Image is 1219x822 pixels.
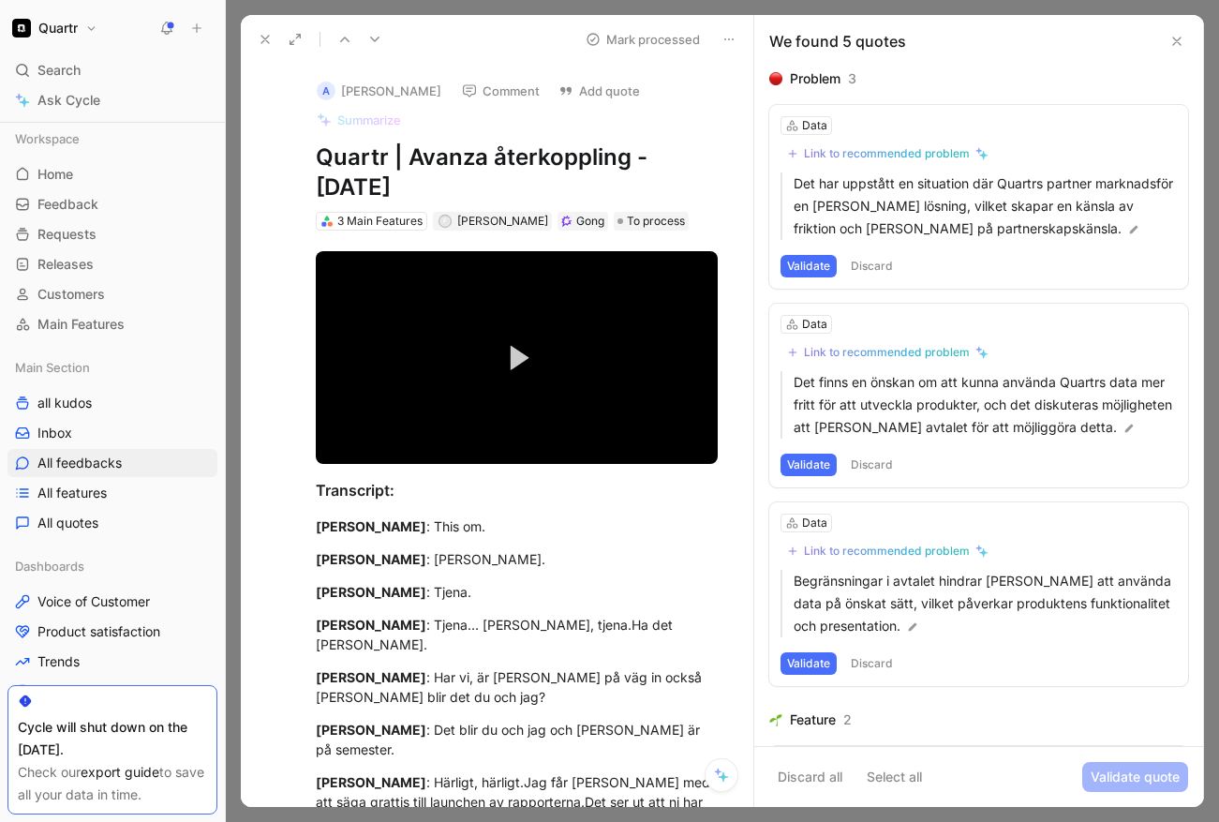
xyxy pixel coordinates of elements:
div: : This om. [316,516,718,536]
a: Home [7,160,217,188]
div: Data [802,116,827,135]
a: Feature view [7,678,217,706]
span: All quotes [37,514,98,532]
p: Det finns en önskan om att kunna använda Quartrs data mer fritt för att utveckla produkter, och d... [794,371,1177,439]
mark: [PERSON_NAME] [316,669,426,685]
h1: Quartr | Avanza återkoppling - [DATE] [316,142,718,202]
img: 🌱 [769,713,782,726]
mark: [PERSON_NAME] [316,518,426,534]
a: all kudos [7,389,217,417]
span: all kudos [37,394,92,412]
button: Mark processed [577,26,708,52]
div: Feature [790,709,836,731]
button: Link to recommended problem [780,540,995,562]
div: Gong [576,212,604,231]
a: Trends [7,648,217,676]
div: 3 [848,67,856,90]
a: Ask Cycle [7,86,217,114]
span: Product satisfaction [37,622,160,641]
a: All features [7,479,217,507]
button: A[PERSON_NAME] [308,77,450,105]
div: Transcript: [316,479,718,501]
a: Main Features [7,310,217,338]
button: Add quote [550,78,648,104]
span: Inbox [37,424,72,442]
a: All feedbacks [7,449,217,477]
div: : [PERSON_NAME]. [316,549,718,569]
button: Select all [858,762,930,792]
div: : Har vi, är [PERSON_NAME] på väg in också [PERSON_NAME] blir det du och jag? [316,667,718,707]
div: DashboardsVoice of CustomerProduct satisfactionTrendsFeature viewCustomer view [7,552,217,736]
span: Releases [37,255,94,274]
button: Discard [844,652,899,675]
div: Link to recommended problem [804,146,970,161]
div: : Det blir du och jag och [PERSON_NAME] är på semester. [316,720,718,759]
button: Comment [453,78,548,104]
div: Workspace [7,125,217,153]
button: Summarize [308,107,409,133]
span: Feature view [37,682,115,701]
mark: [PERSON_NAME] [316,722,426,738]
button: QuartrQuartr [7,15,102,41]
span: Customers [37,285,105,304]
p: Det har uppstått en situation där Quartrs partner marknadsför en [PERSON_NAME] lösning, vilket sk... [794,172,1177,240]
button: Discard [844,255,899,277]
span: Home [37,165,73,184]
a: Feedback [7,190,217,218]
div: Link to recommended problem [804,345,970,360]
div: 3 Main Features [337,212,423,231]
div: 2 [843,709,852,731]
span: All features [37,484,107,502]
div: : Tjena. [316,582,718,602]
mark: [PERSON_NAME] [316,584,426,600]
mark: [PERSON_NAME] [316,551,426,567]
button: Play Video [486,327,546,387]
a: Requests [7,220,217,248]
div: A [317,82,335,100]
div: Main Section [7,353,217,381]
span: All feedbacks [37,454,122,472]
span: Main Section [15,358,90,377]
mark: [PERSON_NAME] [316,774,426,790]
a: export guide [81,764,159,780]
div: : Tjena… [PERSON_NAME], tjena.Ha det [PERSON_NAME]. [316,615,718,654]
button: Link to recommended problem [780,341,995,364]
a: Product satisfaction [7,618,217,646]
button: Validate quote [1082,762,1188,792]
div: Check our to save all your data in time. [18,761,207,806]
div: We found 5 quotes [769,30,906,52]
img: 🔴 [769,72,782,85]
p: Begränsningar i avtalet hindrar [PERSON_NAME] att använda data på önskat sätt, vilket påverkar pr... [794,570,1177,637]
div: F [439,217,450,227]
span: Requests [37,225,97,244]
div: Video Player [316,251,718,464]
a: All quotes [7,509,217,537]
span: [PERSON_NAME] [457,214,548,228]
button: Validate [780,652,837,675]
span: Main Features [37,315,125,334]
button: Validate [780,454,837,476]
img: Quartr [12,19,31,37]
div: Main Sectionall kudosInboxAll feedbacksAll featuresAll quotes [7,353,217,537]
div: Cycle will shut down on the [DATE]. [18,716,207,761]
div: Data [802,514,827,532]
a: Inbox [7,419,217,447]
div: Problem [790,67,840,90]
div: Data [802,315,827,334]
mark: [PERSON_NAME] [316,617,426,633]
span: Dashboards [15,557,84,575]
button: Discard [844,454,899,476]
div: Link to recommended problem [804,544,970,559]
div: To process [614,212,689,231]
a: Customers [7,280,217,308]
img: pen.svg [906,620,919,634]
span: Voice of Customer [37,592,150,611]
div: Search [7,56,217,84]
img: pen.svg [1127,223,1140,236]
h1: Quartr [38,20,78,37]
div: Dashboards [7,552,217,580]
span: Feedback [37,195,98,214]
button: Validate [780,255,837,277]
img: pen.svg [1122,422,1136,435]
span: Search [37,59,81,82]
